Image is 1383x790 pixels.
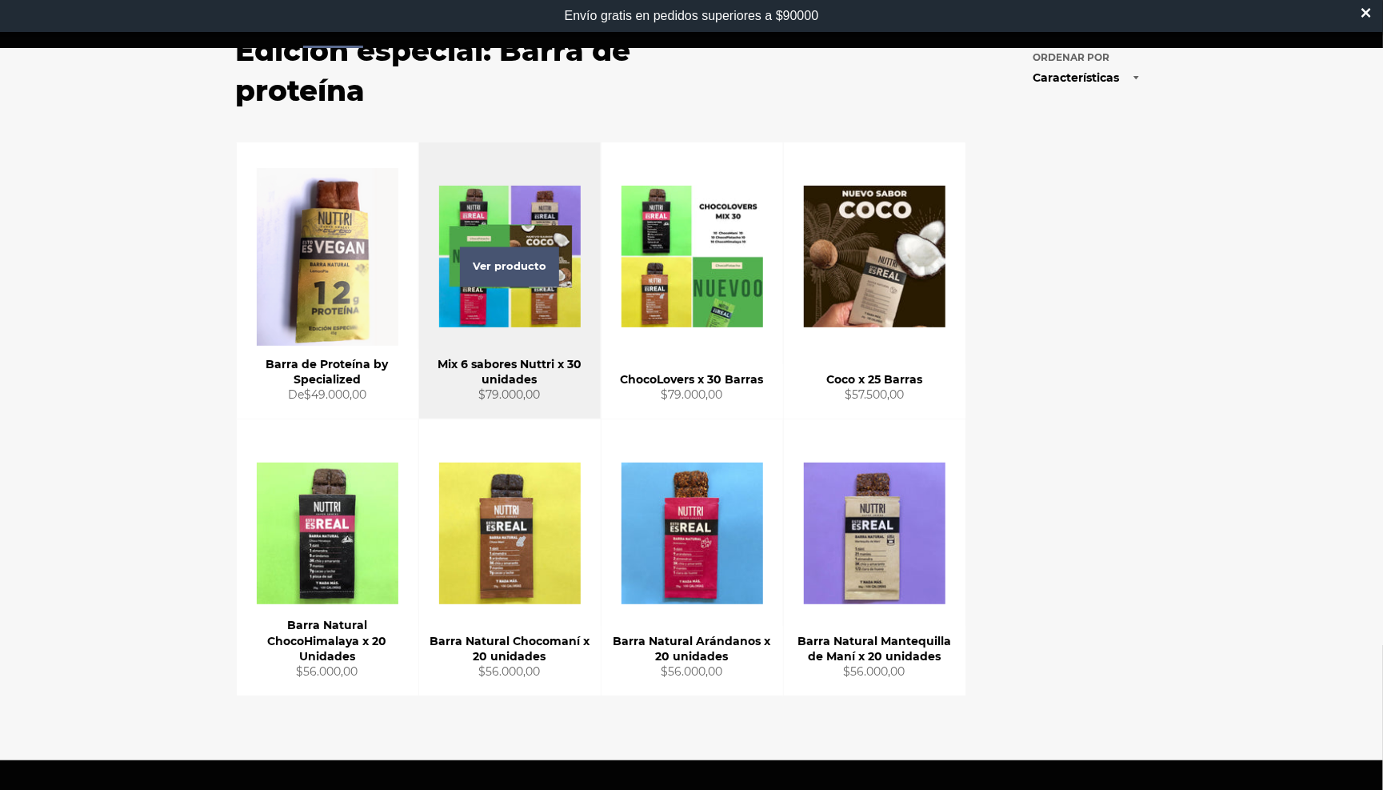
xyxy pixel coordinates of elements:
[257,463,398,604] img: Barra Natural ChocoHimalaya x 20 Unidades
[662,664,723,679] span: $56.000,00
[622,463,763,604] img: Barra Natural Arándanos x 20 unidades
[479,664,541,679] span: $56.000,00
[429,634,590,665] div: Barra Natural Chocomaní x 20 unidades
[601,142,783,419] a: ChocoLovers x 30 Barras ChocoLovers x 30 Barras $79.000,00
[565,9,819,23] div: Envío gratis en pedidos superiores a $90000
[662,387,723,402] span: $79.000,00
[439,463,581,604] img: Barra Natural Chocomaní x 20 unidades
[622,186,763,327] img: ChocoLovers x 30 Barras
[304,387,366,402] span: $49.000,00
[246,357,408,388] div: Barra de Proteína by Specialized
[1028,51,1148,65] label: Ordenar por
[845,387,904,402] span: $57.500,00
[793,372,955,387] div: Coco x 25 Barras
[236,142,418,419] a: Barra de Proteína by Specialized Barra de Proteína by Specialized De$49.000,00
[257,168,398,345] img: Barra de Proteína by Specialized
[429,357,590,388] div: Mix 6 sabores Nuttri x 30 unidades
[246,387,408,403] div: De
[236,31,692,110] h1: Edición especial: Barra de proteína
[236,419,418,696] a: Barra Natural ChocoHimalaya x 20 Unidades Barra Natural ChocoHimalaya x 20 Unidades $56.000,00
[844,664,905,679] span: $56.000,00
[246,618,408,664] div: Barra Natural ChocoHimalaya x 20 Unidades
[804,186,945,327] img: Coco x 25 Barras
[783,142,965,419] a: Coco x 25 Barras Coco x 25 Barras $57.500,00
[418,419,601,696] a: Barra Natural Chocomaní x 20 unidades Barra Natural Chocomaní x 20 unidades $56.000,00
[783,419,965,696] a: Barra Natural Mantequilla de Maní x 20 unidades Barra Natural Mantequilla de Maní x 20 unidades $...
[297,664,358,679] span: $56.000,00
[601,419,783,696] a: Barra Natural Arándanos x 20 unidades Barra Natural Arándanos x 20 unidades $56.000,00
[460,247,559,287] span: Ver producto
[804,463,945,604] img: Barra Natural Mantequilla de Maní x 20 unidades
[611,372,773,387] div: ChocoLovers x 30 Barras
[793,634,955,665] div: Barra Natural Mantequilla de Maní x 20 unidades
[611,634,773,665] div: Barra Natural Arándanos x 20 unidades
[418,142,601,419] a: Mix 6 sabores Nuttri x 30 unidades Mix 6 sabores Nuttri x 30 unidades $79.000,00 Ver producto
